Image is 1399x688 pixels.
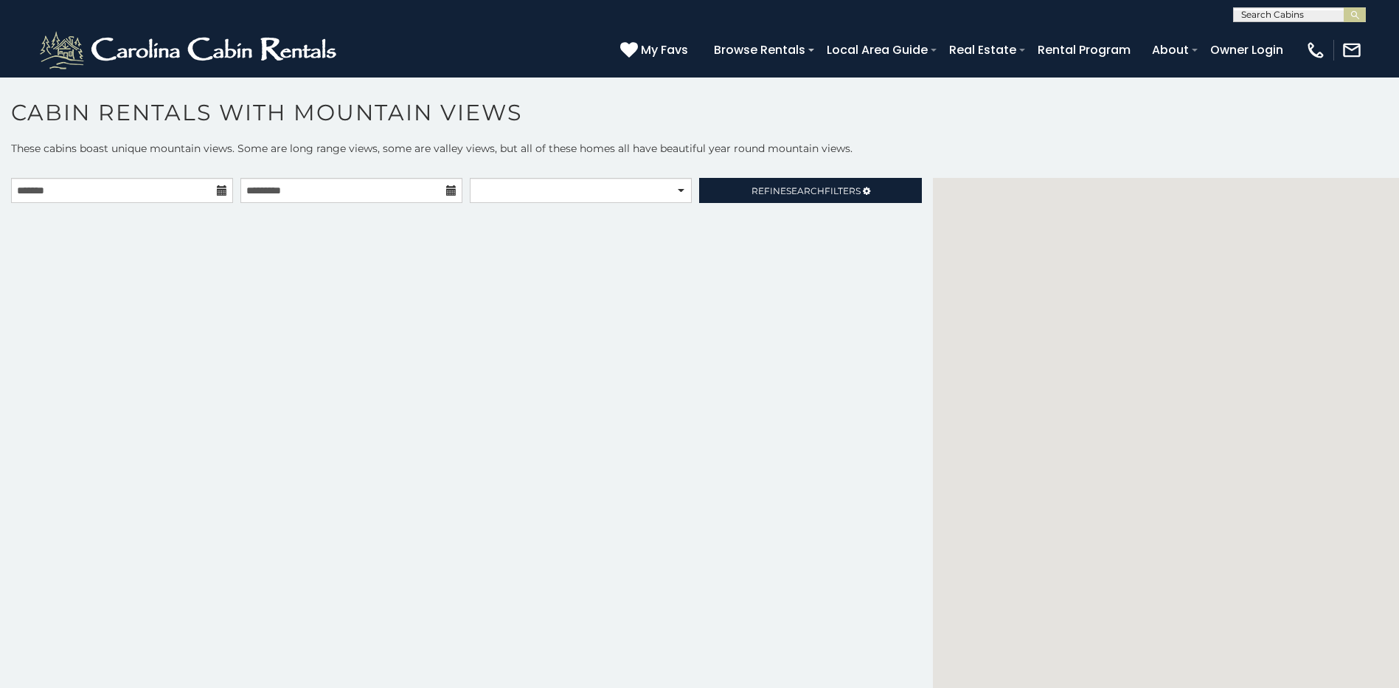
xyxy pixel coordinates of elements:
[751,185,861,196] span: Refine Filters
[37,28,343,72] img: White-1-2.png
[786,185,825,196] span: Search
[1341,40,1362,61] img: mail-regular-white.png
[819,37,935,63] a: Local Area Guide
[699,178,921,203] a: RefineSearchFilters
[641,41,688,59] span: My Favs
[1203,37,1291,63] a: Owner Login
[707,37,813,63] a: Browse Rentals
[1030,37,1138,63] a: Rental Program
[942,37,1024,63] a: Real Estate
[1305,40,1326,61] img: phone-regular-white.png
[620,41,692,60] a: My Favs
[1145,37,1196,63] a: About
